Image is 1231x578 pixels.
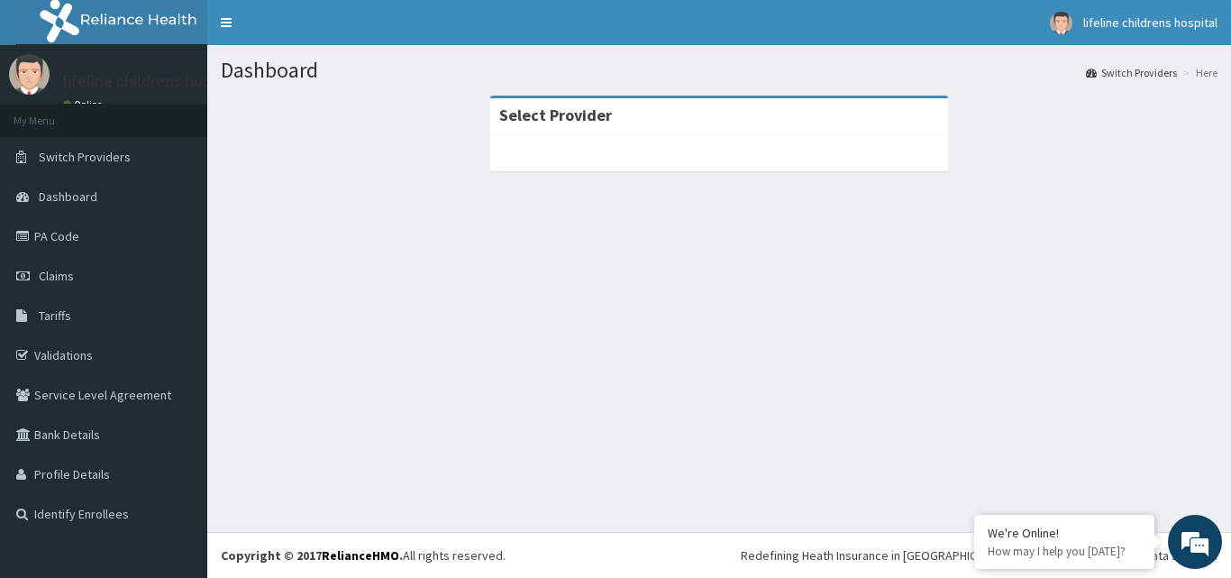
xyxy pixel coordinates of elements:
div: We're Online! [988,525,1141,541]
span: Switch Providers [39,149,131,165]
p: How may I help you today? [988,544,1141,559]
span: Tariffs [39,307,71,324]
a: Switch Providers [1086,65,1177,80]
p: lifeline childrens hospital [63,73,242,89]
a: RelianceHMO [322,547,399,564]
footer: All rights reserved. [207,532,1231,578]
div: Redefining Heath Insurance in [GEOGRAPHIC_DATA] using Telemedicine and Data Science! [741,546,1217,564]
strong: Select Provider [499,105,612,125]
span: Claims [39,268,74,284]
img: User Image [1050,12,1072,34]
img: User Image [9,54,50,95]
li: Here [1179,65,1217,80]
span: Dashboard [39,188,97,205]
h1: Dashboard [221,59,1217,82]
a: Online [63,98,106,111]
span: lifeline childrens hospital [1083,14,1217,31]
strong: Copyright © 2017 . [221,547,403,564]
